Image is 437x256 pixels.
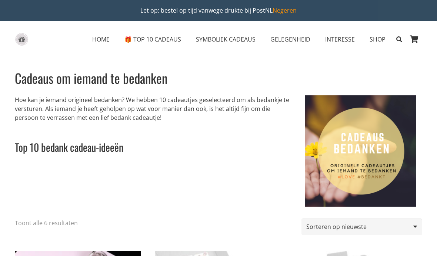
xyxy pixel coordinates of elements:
a: HOMEHOME Menu [85,30,117,49]
a: GELEGENHEIDGELEGENHEID Menu [263,30,318,49]
a: Winkelwagen [406,21,422,58]
a: gift-box-icon-grey-inspirerendwinkelen [15,33,29,46]
img: Top 10 Bedankt cadeautjes om te versturen om iemand te bedanken voor hulp [305,95,416,207]
span: INTERESSE [325,35,355,43]
span: 🎁 TOP 10 CADEAUS [124,35,181,43]
h3: Top 10 bedank cadeau-ideeën [15,131,416,154]
a: 🎁 TOP 10 CADEAUS🎁 TOP 10 CADEAUS Menu [117,30,189,49]
select: Winkelbestelling [301,219,422,235]
a: SYMBOLIEK CADEAUSSYMBOLIEK CADEAUS Menu [189,30,263,49]
p: Hoe kan je iemand origineel bedanken? We hebben 10 cadeautjes geselecteerd om als bedankje te ver... [15,95,416,122]
a: SHOPSHOP Menu [362,30,393,49]
span: GELEGENHEID [270,35,310,43]
a: Zoeken [393,30,406,49]
span: SYMBOLIEK CADEAUS [196,35,256,43]
a: INTERESSEINTERESSE Menu [318,30,362,49]
a: Negeren [273,6,297,14]
p: Toont alle 6 resultaten [15,219,78,227]
span: SHOP [370,35,386,43]
h1: Cadeaus om iemand te bedanken [15,70,416,86]
span: HOME [92,35,110,43]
